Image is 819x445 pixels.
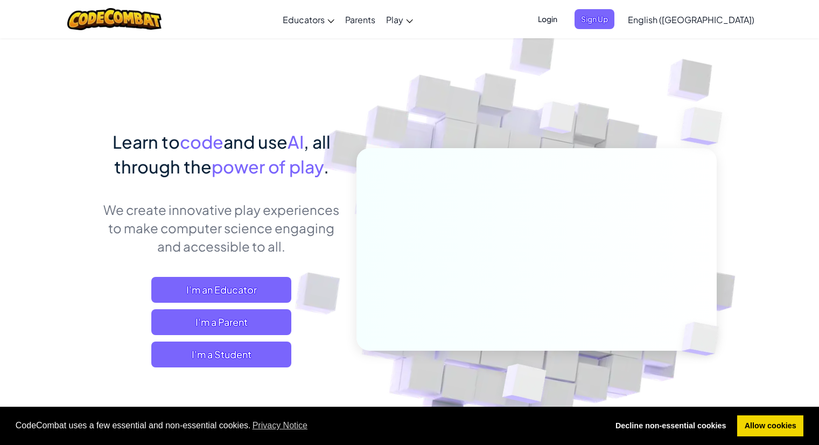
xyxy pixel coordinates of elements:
[103,200,340,255] p: We create innovative play experiences to make computer science engaging and accessible to all.
[212,156,324,177] span: power of play
[324,156,329,177] span: .
[519,80,597,161] img: Overlap cubes
[622,5,760,34] a: English ([GEOGRAPHIC_DATA])
[283,14,325,25] span: Educators
[737,415,803,437] a: allow cookies
[251,418,310,434] a: learn more about cookies
[475,341,572,430] img: Overlap cubes
[67,8,162,30] img: CodeCombat logo
[628,14,754,25] span: English ([GEOGRAPHIC_DATA])
[277,5,340,34] a: Educators
[381,5,418,34] a: Play
[151,342,291,367] button: I'm a Student
[223,131,288,152] span: and use
[180,131,223,152] span: code
[663,300,744,378] img: Overlap cubes
[386,14,403,25] span: Play
[608,415,733,437] a: deny cookies
[16,418,600,434] span: CodeCombat uses a few essential and non-essential cookies.
[151,309,291,335] a: I'm a Parent
[531,9,564,29] button: Login
[288,131,304,152] span: AI
[113,131,180,152] span: Learn to
[575,9,614,29] button: Sign Up
[340,5,381,34] a: Parents
[659,81,752,172] img: Overlap cubes
[151,277,291,303] a: I'm an Educator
